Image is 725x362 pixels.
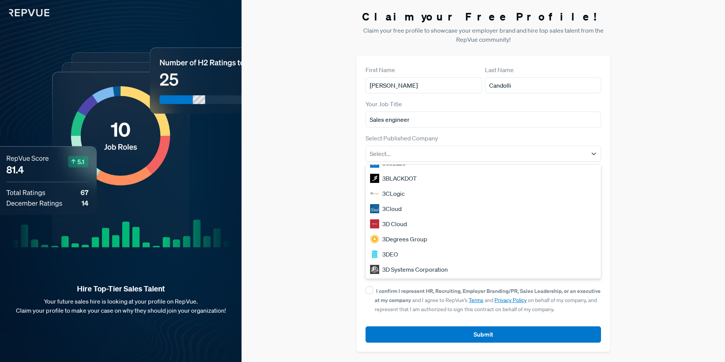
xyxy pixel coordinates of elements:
img: 3Degrees Group [370,235,379,244]
div: 3CLogic [366,186,601,201]
div: 3Degrees Group [366,231,601,247]
label: Last Name [485,65,514,74]
p: Your future sales hire is looking at your profile on RepVue. Claim your profile to make your case... [12,297,229,315]
input: Last Name [485,77,601,93]
label: Select Published Company [366,134,438,143]
label: Your Job Title [366,99,402,109]
a: Privacy Policy [494,297,527,304]
div: 3BLACKDOT [366,171,601,186]
label: First Name [366,65,395,74]
input: Title [366,112,601,127]
button: Submit [366,326,601,343]
input: First Name [366,77,482,93]
img: 3BLACKDOT [370,174,379,183]
img: 3D Systems Corporation [370,265,379,274]
div: 3DEO [366,247,601,262]
p: Claim your free profile to showcase your employer brand and hire top sales talent from the RepVue... [356,26,610,44]
div: 3D Systems Corporation [366,262,601,277]
h3: Claim your Free Profile! [356,10,610,23]
strong: I confirm I represent HR, Recruiting, Employer Branding/PR, Sales Leadership, or an executive at ... [375,287,601,304]
img: 3CLogic [370,189,379,198]
img: 3Cloud [370,204,379,213]
span: and I agree to RepVue’s and on behalf of my company, and represent that I am authorized to sign t... [375,288,601,313]
img: 3DEO [370,250,379,259]
div: 3Cloud [366,201,601,216]
div: 3D Cloud [366,216,601,231]
strong: Hire Top-Tier Sales Talent [12,284,229,294]
a: Terms [469,297,483,304]
img: 3D Cloud [370,219,379,228]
